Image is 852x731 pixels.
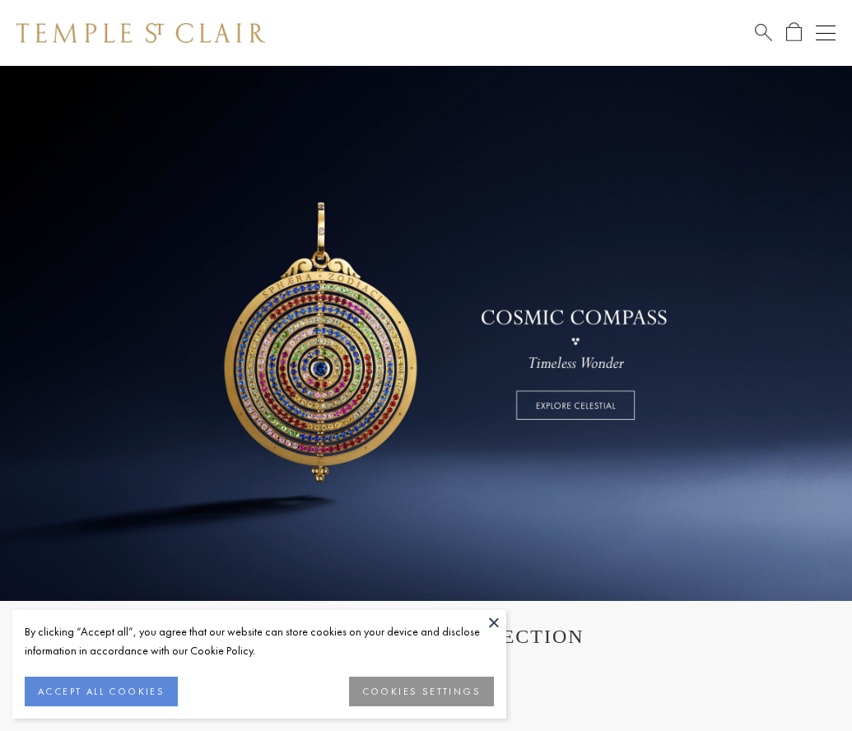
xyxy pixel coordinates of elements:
button: COOKIES SETTINGS [349,677,494,706]
a: Open Shopping Bag [786,22,802,43]
div: By clicking “Accept all”, you agree that our website can store cookies on your device and disclos... [25,622,494,660]
button: ACCEPT ALL COOKIES [25,677,178,706]
a: Search [755,22,772,43]
button: Open navigation [816,23,836,43]
img: Temple St. Clair [16,23,265,43]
